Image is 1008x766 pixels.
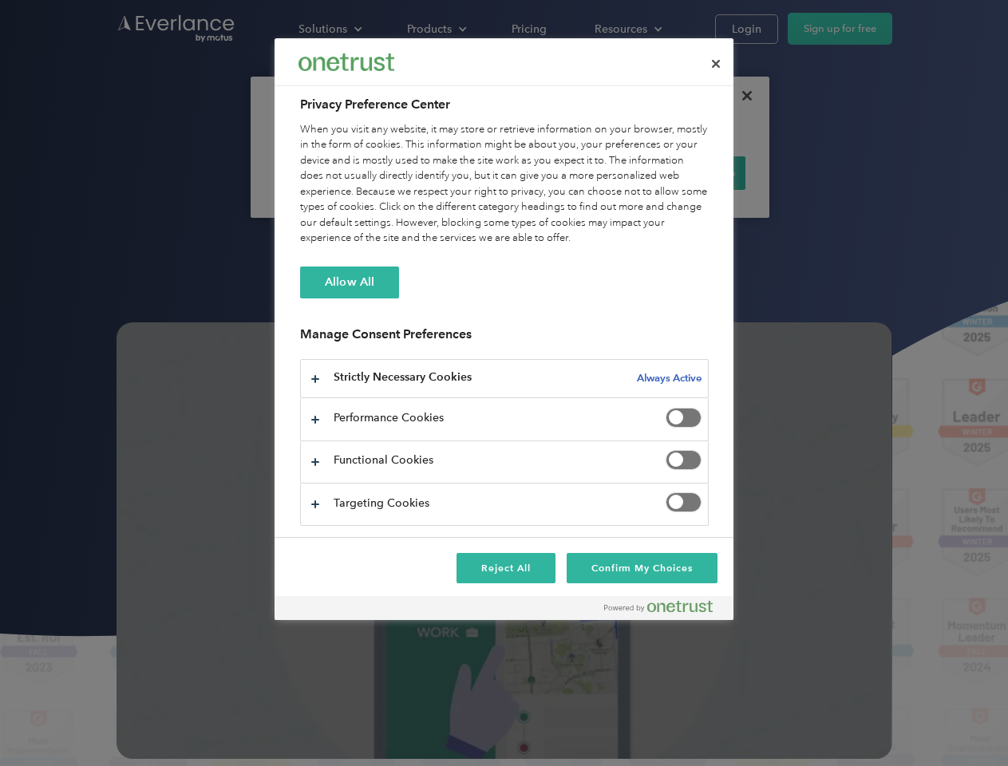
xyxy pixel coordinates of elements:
button: Confirm My Choices [567,553,717,583]
button: Close [698,46,733,81]
img: Powered by OneTrust Opens in a new Tab [604,600,713,613]
div: Preference center [275,38,733,620]
a: Powered by OneTrust Opens in a new Tab [604,600,725,620]
h2: Privacy Preference Center [300,95,709,114]
h3: Manage Consent Preferences [300,326,709,351]
input: Submit [117,95,198,128]
button: Reject All [457,553,555,583]
div: When you visit any website, it may store or retrieve information on your browser, mostly in the f... [300,122,709,247]
div: Everlance [298,46,394,78]
img: Everlance [298,53,394,70]
div: Privacy Preference Center [275,38,733,620]
button: Allow All [300,267,399,298]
